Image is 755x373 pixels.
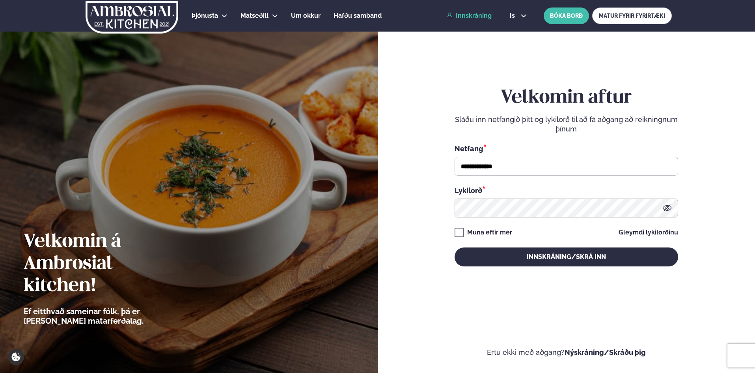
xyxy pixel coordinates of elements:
[510,13,517,19] span: is
[619,229,678,236] a: Gleymdi lykilorðinu
[291,12,321,19] span: Um okkur
[592,7,672,24] a: MATUR FYRIR FYRIRTÆKI
[192,12,218,19] span: Þjónusta
[334,11,382,21] a: Hafðu samband
[565,348,646,356] a: Nýskráning/Skráðu þig
[401,348,732,357] p: Ertu ekki með aðgang?
[334,12,382,19] span: Hafðu samband
[8,349,24,365] a: Cookie settings
[85,1,179,34] img: logo
[455,185,678,195] div: Lykilorð
[291,11,321,21] a: Um okkur
[24,307,187,326] p: Ef eitthvað sameinar fólk, þá er [PERSON_NAME] matarferðalag.
[503,13,533,19] button: is
[192,11,218,21] a: Þjónusta
[455,87,678,109] h2: Velkomin aftur
[24,231,187,297] h2: Velkomin á Ambrosial kitchen!
[240,12,268,19] span: Matseðill
[544,7,589,24] button: BÓKA BORÐ
[455,247,678,266] button: Innskráning/Skrá inn
[446,12,492,19] a: Innskráning
[240,11,268,21] a: Matseðill
[455,143,678,154] div: Netfang
[455,115,678,134] p: Sláðu inn netfangið þitt og lykilorð til að fá aðgang að reikningnum þínum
